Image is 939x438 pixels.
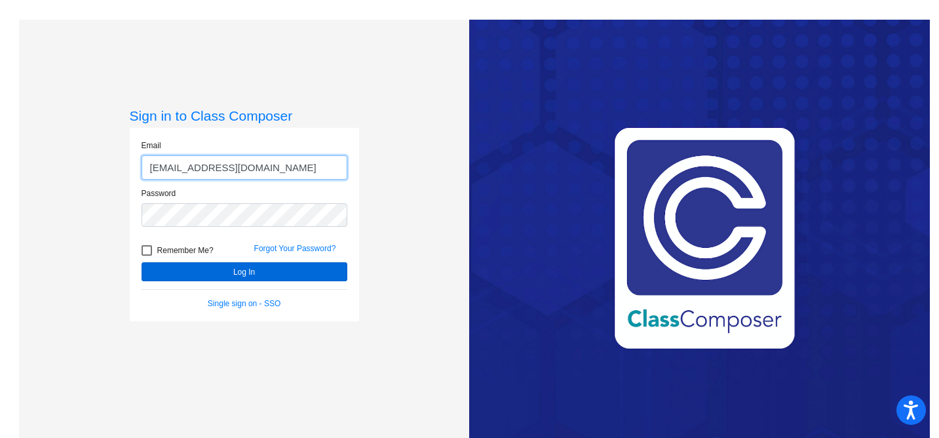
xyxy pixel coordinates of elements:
[157,243,214,258] span: Remember Me?
[130,108,359,124] h3: Sign in to Class Composer
[142,188,176,199] label: Password
[208,299,280,308] a: Single sign on - SSO
[254,244,336,253] a: Forgot Your Password?
[142,262,347,281] button: Log In
[142,140,161,151] label: Email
